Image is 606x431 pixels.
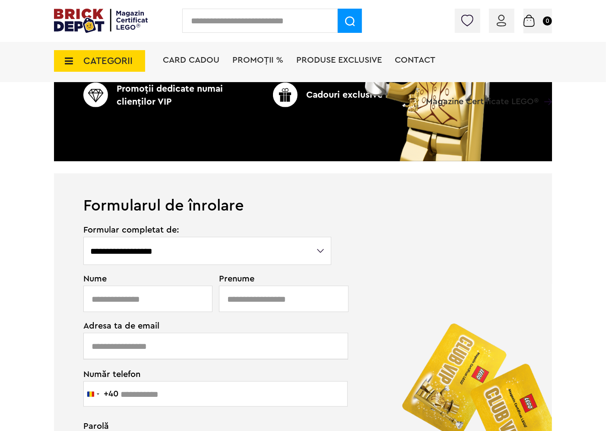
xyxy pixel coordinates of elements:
[219,275,332,283] span: Prenume
[54,173,552,214] h1: Formularul de înrolare
[83,369,333,379] span: Număr telefon
[395,56,435,64] a: Contact
[83,226,333,234] span: Formular completat de:
[296,56,382,64] a: Produse exclusive
[543,16,552,26] small: 0
[163,56,219,64] a: Card Cadou
[83,322,333,330] span: Adresa ta de email
[104,389,118,398] div: +40
[84,382,118,406] button: Selected country
[83,275,208,283] span: Nume
[83,422,333,431] span: Parolă
[83,56,133,66] span: CATEGORII
[232,56,283,64] a: PROMOȚII %
[426,86,539,106] span: Magazine Certificate LEGO®
[539,86,552,95] a: Magazine Certificate LEGO®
